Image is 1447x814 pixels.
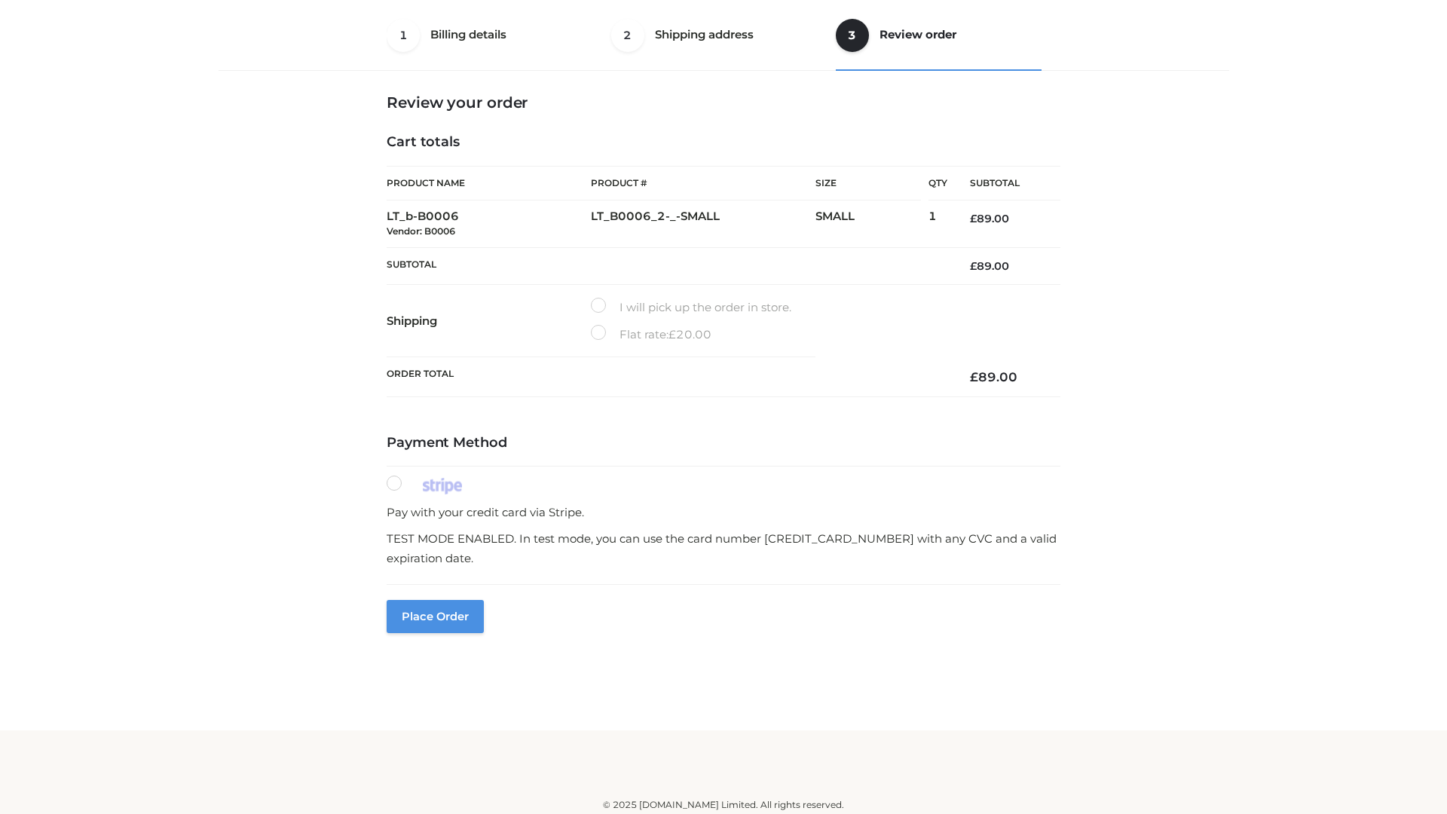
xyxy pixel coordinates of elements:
th: Shipping [387,285,591,357]
td: LT_B0006_2-_-SMALL [591,200,815,248]
span: £ [970,212,977,225]
th: Subtotal [387,247,947,284]
th: Order Total [387,357,947,397]
span: £ [970,369,978,384]
small: Vendor: B0006 [387,225,455,237]
span: £ [668,327,676,341]
bdi: 20.00 [668,327,711,341]
div: © 2025 [DOMAIN_NAME] Limited. All rights reserved. [224,797,1223,812]
th: Subtotal [947,167,1060,200]
bdi: 89.00 [970,212,1009,225]
td: LT_b-B0006 [387,200,591,248]
th: Qty [928,166,947,200]
bdi: 89.00 [970,369,1017,384]
label: I will pick up the order in store. [591,298,791,317]
h4: Payment Method [387,435,1060,451]
td: 1 [928,200,947,248]
th: Product # [591,166,815,200]
span: £ [970,259,977,273]
h3: Review your order [387,93,1060,112]
h4: Cart totals [387,134,1060,151]
bdi: 89.00 [970,259,1009,273]
th: Product Name [387,166,591,200]
th: Size [815,167,921,200]
td: SMALL [815,200,928,248]
label: Flat rate: [591,325,711,344]
p: TEST MODE ENABLED. In test mode, you can use the card number [CREDIT_CARD_NUMBER] with any CVC an... [387,529,1060,568]
button: Place order [387,600,484,633]
p: Pay with your credit card via Stripe. [387,503,1060,522]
